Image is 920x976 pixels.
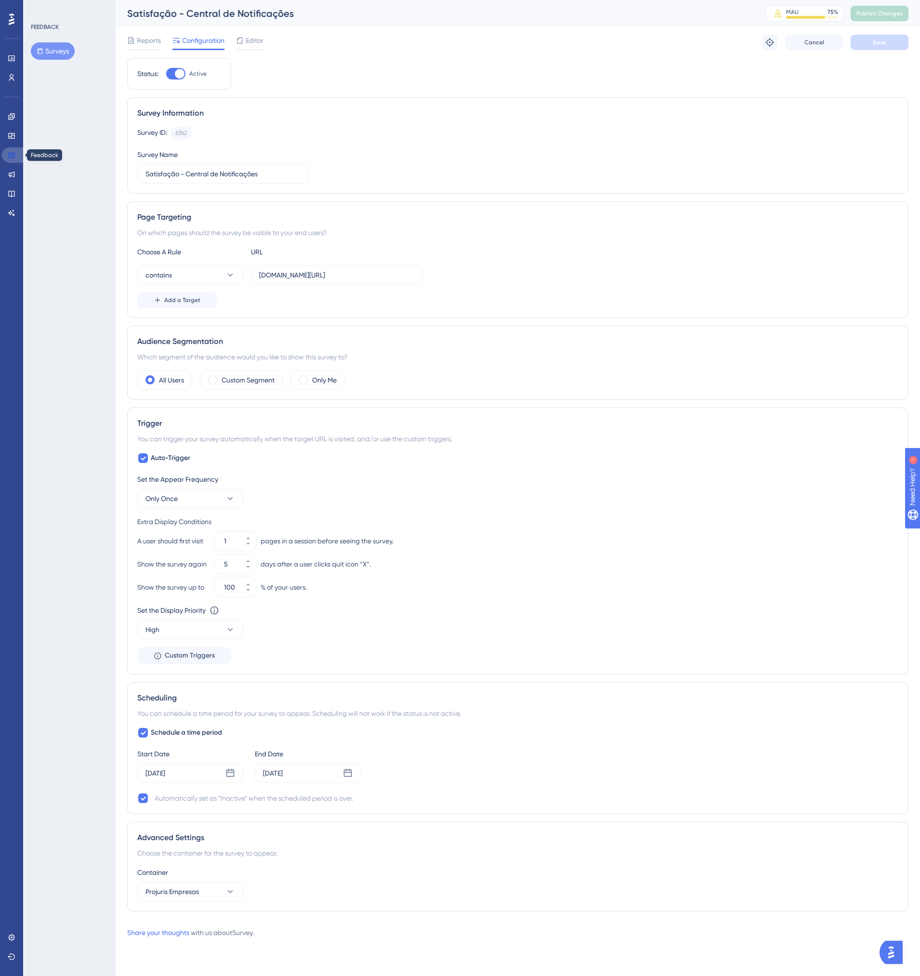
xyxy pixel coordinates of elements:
span: Reports [137,35,161,46]
div: Set the Display Priority [137,605,206,616]
div: End Date [255,748,361,760]
div: Show the survey again [137,558,210,570]
span: Projuris Empresas [145,886,199,897]
input: Type your Survey name [145,169,301,179]
div: You can trigger your survey automatically when the target URL is visited, and/or use the custom t... [137,433,898,445]
div: Choose the container for the survey to appear. [137,847,898,859]
div: Scheduling [137,692,898,704]
div: Page Targeting [137,211,898,223]
div: [DATE] [145,767,165,779]
div: You can schedule a time period for your survey to appear. Scheduling will not work if the status ... [137,708,898,719]
button: Custom Triggers [137,647,231,664]
button: Publish Changes [851,6,908,21]
div: FEEDBACK [31,23,59,31]
span: Only Once [145,493,178,504]
span: Custom Triggers [165,650,215,661]
span: Configuration [182,35,224,46]
span: contains [145,269,172,281]
div: days after a user clicks quit icon “X”. [261,558,371,570]
label: Custom Segment [222,374,275,386]
div: with us about Survey . [127,927,254,938]
div: Extra Display Conditions [137,516,898,528]
div: Satisfação - Central de Notificações [127,7,742,20]
div: Set the Appear Frequency [137,474,898,485]
div: Survey Information [137,107,898,119]
div: Container [137,867,898,878]
label: All Users [159,374,184,386]
span: Schedule a time period [151,727,222,739]
div: Show the survey up to [137,581,210,593]
span: Need Help? [23,2,60,14]
span: Auto-Trigger [151,452,190,464]
div: URL [251,246,357,258]
iframe: UserGuiding AI Assistant Launcher [880,938,908,967]
span: Cancel [804,39,824,46]
span: Editor [246,35,263,46]
div: Status: [137,68,158,79]
div: Start Date [137,748,243,760]
button: Surveys [31,42,75,60]
button: High [137,620,243,639]
span: Publish Changes [856,10,903,17]
button: Projuris Empresas [137,882,243,901]
div: Advanced Settings [137,832,898,844]
label: Only Me [312,374,337,386]
span: Active [189,70,207,78]
span: High [145,624,159,635]
button: Cancel [785,35,843,50]
div: 6362 [175,129,187,137]
div: A user should first visit [137,535,210,547]
div: Which segment of the audience would you like to show this survey to? [137,351,898,363]
div: 1 [67,5,70,13]
div: pages in a session before seeing the survey. [261,535,394,547]
div: [DATE] [263,767,283,779]
div: MAU [786,8,799,16]
button: Only Once [137,489,243,508]
span: Save [873,39,886,46]
button: Save [851,35,908,50]
div: On which pages should the survey be visible to your end users? [137,227,898,238]
button: Add a Target [137,292,217,308]
div: Choose A Rule [137,246,243,258]
div: % of your users. [261,581,307,593]
div: Survey Name [137,149,178,160]
div: Audience Segmentation [137,336,898,347]
div: Survey ID: [137,127,167,139]
input: yourwebsite.com/path [259,270,414,280]
a: Share your thoughts [127,929,189,936]
div: Trigger [137,418,898,429]
span: Add a Target [164,296,200,304]
button: contains [137,265,243,285]
div: Automatically set as “Inactive” when the scheduled period is over. [155,792,353,804]
div: 75 % [828,8,838,16]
